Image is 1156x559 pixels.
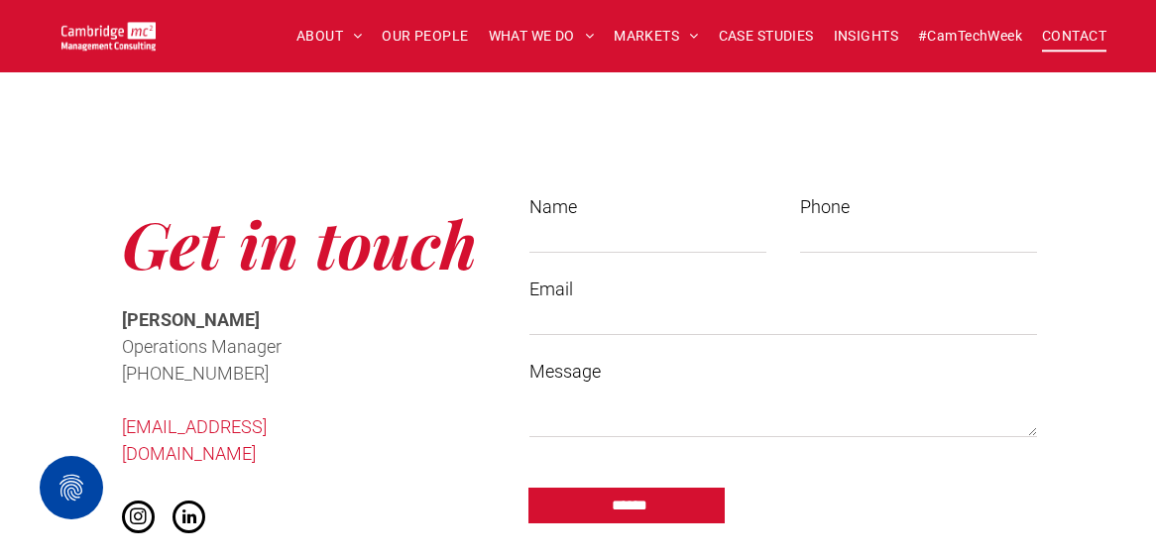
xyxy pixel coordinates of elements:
[604,21,708,52] a: MARKETS
[824,21,908,52] a: INSIGHTS
[287,21,373,52] a: ABOUT
[1032,21,1116,52] a: CONTACT
[122,416,267,464] a: [EMAIL_ADDRESS][DOMAIN_NAME]
[173,501,205,538] a: linkedin
[908,21,1032,52] a: #CamTechWeek
[800,193,1037,220] label: Phone
[122,501,155,538] a: instagram
[709,21,824,52] a: CASE STUDIES
[122,200,477,285] span: Get in touch
[479,21,605,52] a: WHAT WE DO
[122,336,282,357] span: Operations Manager
[122,309,260,330] span: [PERSON_NAME]
[122,363,269,384] span: [PHONE_NUMBER]
[61,22,156,52] img: Cambridge MC Logo
[529,276,1037,302] label: Email
[372,21,478,52] a: OUR PEOPLE
[529,358,1037,385] label: Message
[61,25,156,46] a: Your Business Transformed | Cambridge Management Consulting
[529,193,766,220] label: Name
